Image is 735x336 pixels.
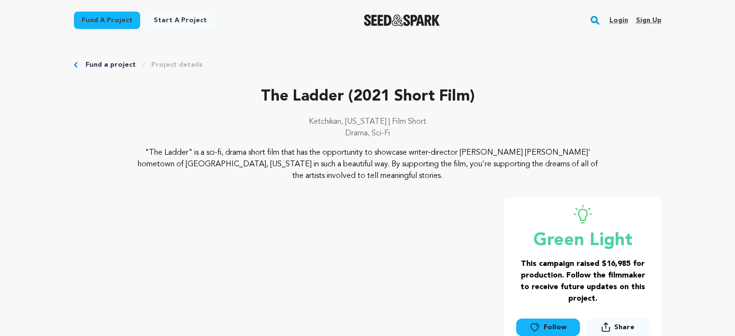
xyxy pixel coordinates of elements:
[74,128,662,139] p: Drama, Sci-Fi
[364,15,440,26] a: Seed&Spark Homepage
[635,13,661,28] a: Sign up
[151,60,202,70] a: Project details
[146,12,215,29] a: Start a project
[516,258,650,305] h3: This campaign raised $16,985 for production. Follow the filmmaker to receive future updates on th...
[74,116,662,128] p: Ketchikan, [US_STATE] | Film Short
[614,322,634,332] span: Share
[132,147,603,182] p: "The Ladder" is a sci-fi, drama short film that has the opportunity to showcase writer-director [...
[516,319,580,336] a: Follow
[586,318,649,336] button: Share
[516,231,650,250] p: Green Light
[74,60,662,70] div: Breadcrumb
[609,13,628,28] a: Login
[74,12,140,29] a: Fund a project
[86,60,136,70] a: Fund a project
[74,85,662,108] p: The Ladder (2021 Short Film)
[364,15,440,26] img: Seed&Spark Logo Dark Mode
